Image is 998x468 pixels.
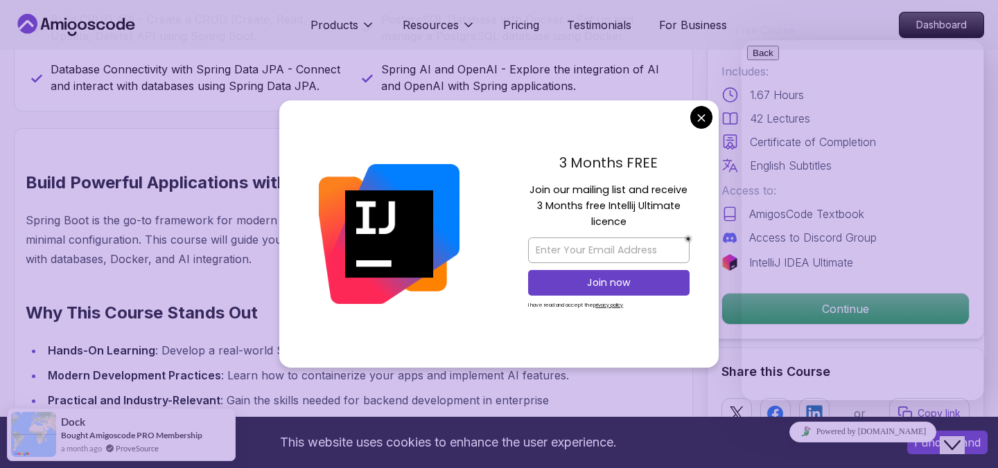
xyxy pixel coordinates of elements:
button: Copy link [889,398,970,429]
p: Continue [722,294,969,324]
p: Spring Boot is the go-to framework for modern Java development, enabling rapid application buildi... [26,210,615,269]
h2: Share this Course [721,362,970,381]
p: Products [310,17,358,33]
img: provesource social proof notification image [11,412,56,457]
strong: Hands-On Learning [48,343,155,357]
p: Copy link [918,406,961,420]
span: Bought [61,430,88,440]
button: Continue [721,293,970,325]
strong: Modern Development Practices [48,368,221,382]
button: Products [310,17,375,44]
p: Access to: [721,182,970,199]
div: This website uses cookies to enhance the user experience. [10,427,886,458]
button: Resources [403,17,475,44]
p: or [854,405,866,422]
p: Resources [403,17,459,33]
p: Spring AI and OpenAI - Explore the integration of AI and OpenAI with Spring applications. [381,61,676,94]
strong: Practical and Industry-Relevant [48,393,220,407]
a: For Business [659,17,727,33]
a: Dashboard [899,12,984,38]
a: Testimonials [567,17,631,33]
a: Amigoscode PRO Membership [89,430,202,440]
span: Dock [61,416,85,428]
p: Includes: [721,63,970,80]
img: jetbrains logo [721,254,738,271]
li: : Gain the skills needed for backend development in enterprise applications. [44,390,615,429]
li: : Learn how to containerize your apps and implement AI features. [44,366,615,385]
a: ProveSource [116,442,159,454]
h2: Why This Course Stands Out [26,302,615,324]
p: Dashboard [900,12,983,37]
a: Pricing [503,17,539,33]
iframe: chat widget [940,413,984,454]
iframe: chat widget [742,40,984,400]
span: a month ago [61,442,102,454]
p: Database Connectivity with Spring Data JPA - Connect and interact with databases using Spring Dat... [51,61,345,94]
li: : Develop a real-world Spring Boot API with database support and Docker integration. [44,341,615,360]
h2: Build Powerful Applications with Spring Boot [26,172,615,194]
iframe: chat widget [742,416,984,447]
